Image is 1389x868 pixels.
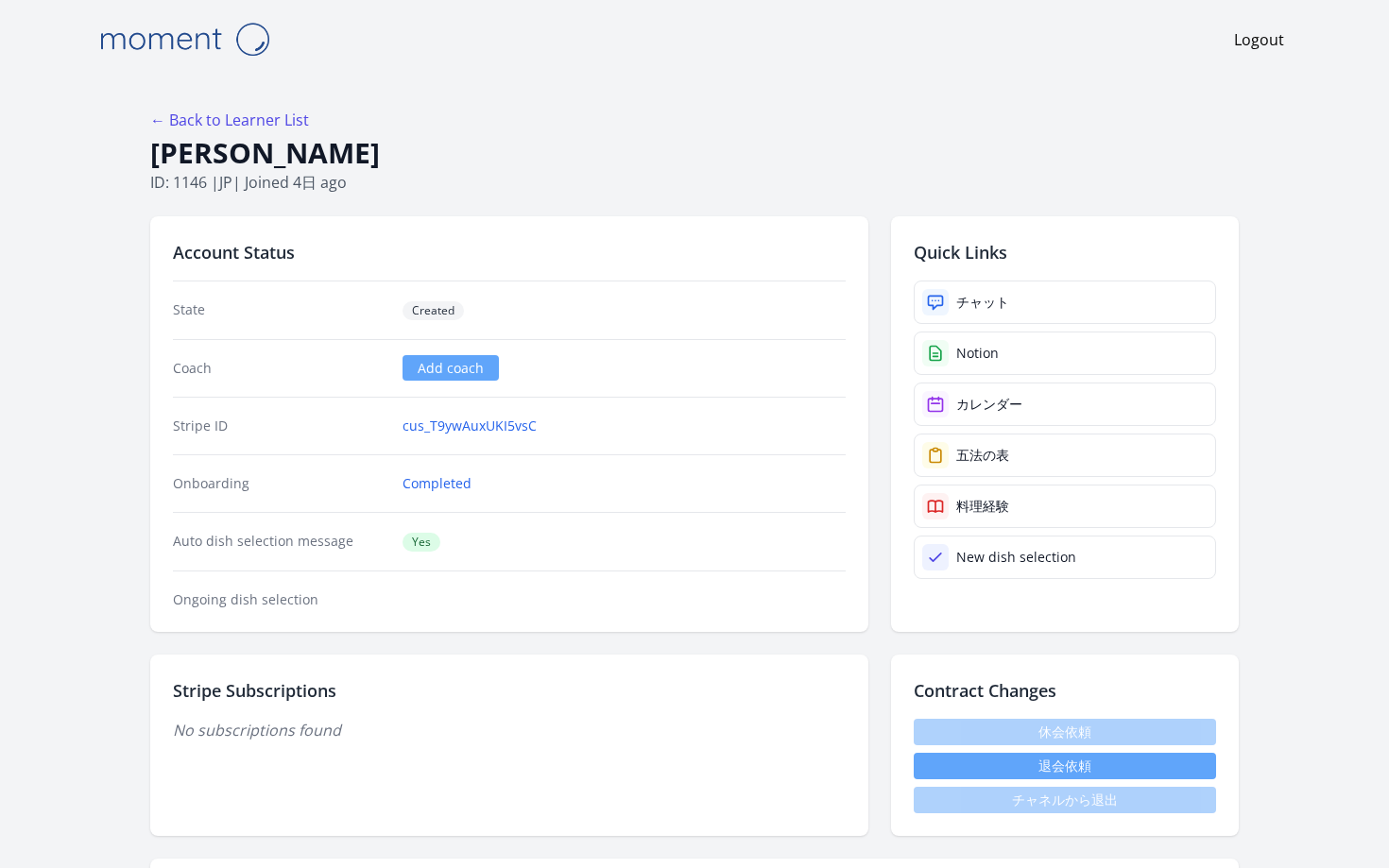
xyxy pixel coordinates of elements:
[150,135,1239,171] h1: [PERSON_NAME]
[956,395,1022,414] div: カレンダー
[403,474,472,493] a: Completed
[403,533,440,552] span: Yes
[173,474,387,493] dt: Onboarding
[173,590,387,609] dt: Ongoing dish selection
[914,332,1216,375] a: Notion
[956,446,1009,465] div: 五法の表
[173,719,846,741] p: No subscriptions found
[914,281,1216,324] a: チャット
[914,719,1216,745] span: 休会依頼
[173,300,387,320] dt: State
[150,110,309,130] a: ← Back to Learner List
[914,753,1216,779] button: 退会依頼
[914,536,1216,579] a: New dish selection
[956,497,1009,516] div: 料理経験
[173,532,387,552] dt: Auto dish selection message
[914,787,1216,813] span: チャネルから退出
[403,355,499,381] a: Add coach
[403,301,464,320] span: Created
[956,293,1009,312] div: チャット
[914,485,1216,528] a: 料理経験
[173,677,846,704] h2: Stripe Subscriptions
[914,383,1216,426] a: カレンダー
[219,172,232,193] span: jp
[914,434,1216,477] a: 五法の表
[173,417,387,435] dt: Stripe ID
[1234,28,1284,51] a: Logout
[173,239,846,265] h2: Account Status
[150,171,1239,194] p: ID: 1146 | | Joined 4日 ago
[403,417,537,435] a: cus_T9ywAuxUKI5vsC
[956,548,1076,567] div: New dish selection
[173,359,387,378] dt: Coach
[90,15,279,63] img: Moment
[956,344,999,363] div: Notion
[914,239,1216,265] h2: Quick Links
[914,677,1216,704] h2: Contract Changes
